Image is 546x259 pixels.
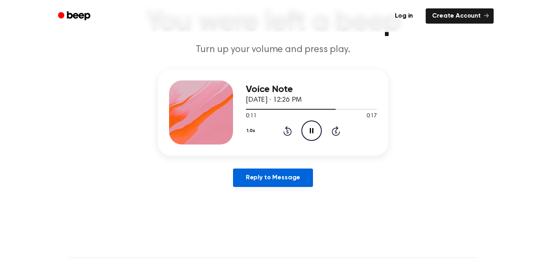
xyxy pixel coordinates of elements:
[246,96,302,104] span: [DATE] · 12:26 PM
[426,8,494,24] a: Create Account
[246,124,258,138] button: 1.0x
[387,7,421,25] a: Log in
[52,8,98,24] a: Beep
[246,112,256,120] span: 0:11
[246,84,377,95] h3: Voice Note
[233,169,313,187] a: Reply to Message
[120,43,426,56] p: Turn up your volume and press play.
[367,112,377,120] span: 0:17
